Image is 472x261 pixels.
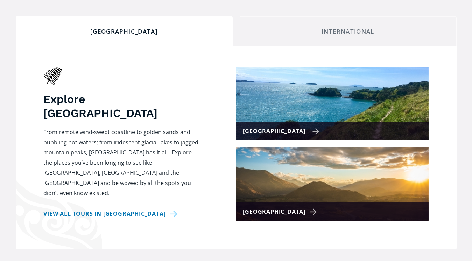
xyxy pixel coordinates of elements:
[236,147,429,221] a: [GEOGRAPHIC_DATA]
[44,92,201,120] h3: Explore [GEOGRAPHIC_DATA]
[243,126,320,136] div: [GEOGRAPHIC_DATA]
[246,28,451,35] div: International
[22,28,227,35] div: [GEOGRAPHIC_DATA]
[236,67,429,140] a: [GEOGRAPHIC_DATA]
[44,127,201,198] p: From remote wind-swept coastline to golden sands and bubbling hot waters; from iridescent glacial...
[243,207,320,217] div: [GEOGRAPHIC_DATA]
[44,209,180,219] a: View all tours in [GEOGRAPHIC_DATA]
